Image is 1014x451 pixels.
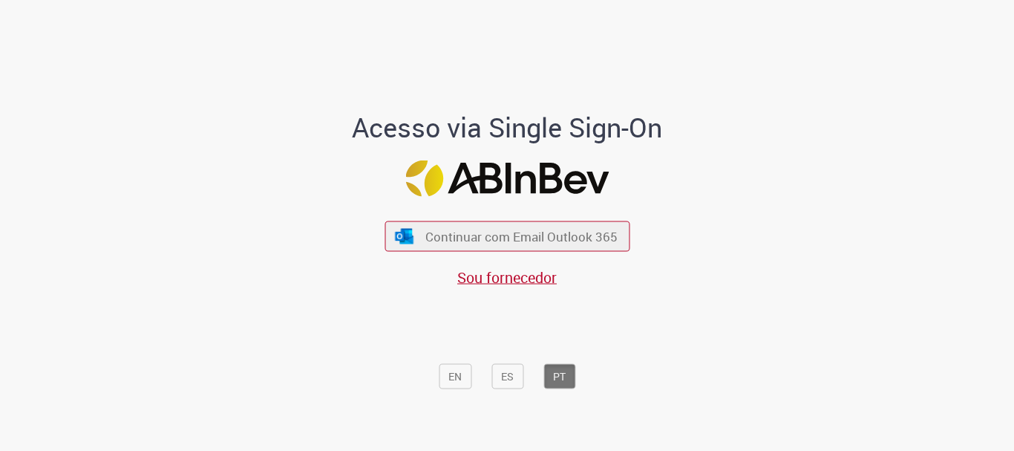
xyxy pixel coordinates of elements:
span: Continuar com Email Outlook 365 [425,228,618,245]
button: PT [543,364,575,389]
img: Logo ABInBev [405,160,609,197]
button: EN [439,364,471,389]
button: ícone Azure/Microsoft 360 Continuar com Email Outlook 365 [385,221,629,252]
button: ES [491,364,523,389]
a: Sou fornecedor [457,267,557,288]
img: ícone Azure/Microsoft 360 [394,228,415,244]
h1: Acesso via Single Sign-On [301,113,713,143]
